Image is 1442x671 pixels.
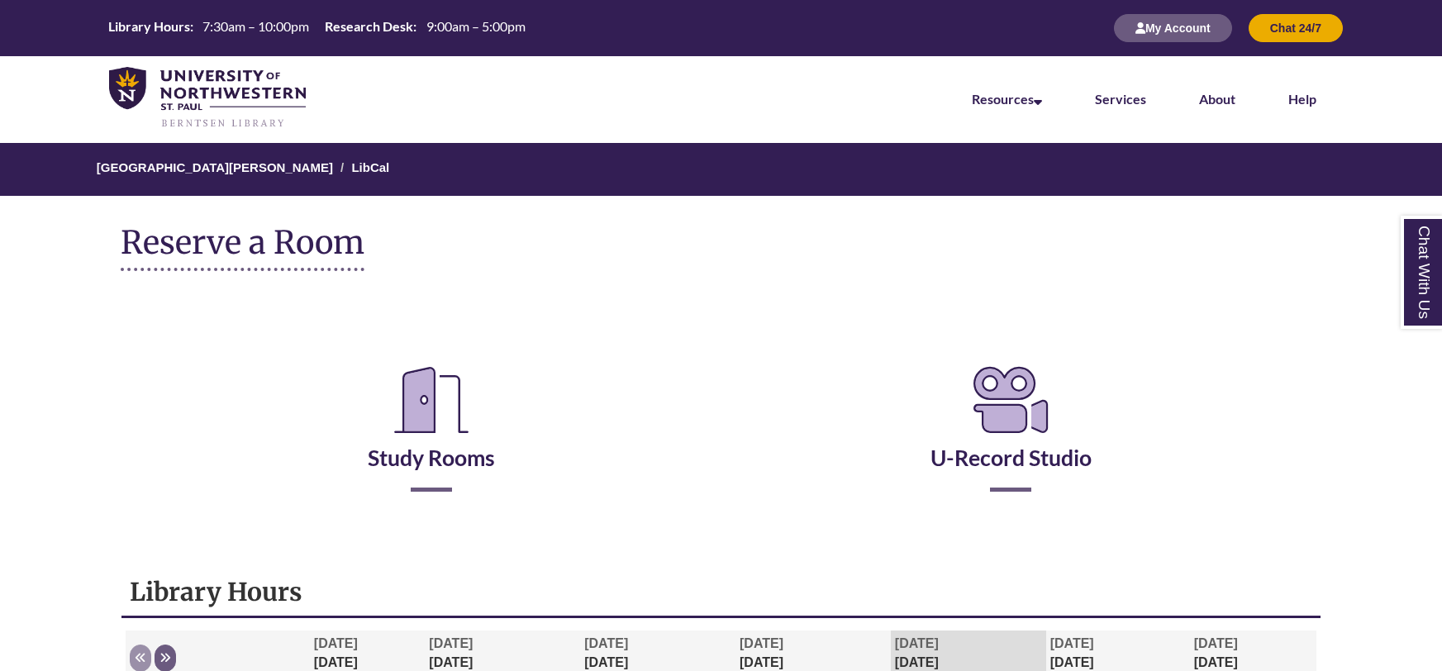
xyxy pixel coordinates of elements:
span: 9:00am – 5:00pm [426,18,526,34]
a: My Account [1114,21,1232,35]
img: UNWSP Library Logo [109,67,306,129]
a: Hours Today [102,17,531,39]
th: Library Hours: [102,17,196,36]
h1: Reserve a Room [121,225,364,271]
th: Research Desk: [318,17,419,36]
a: Study Rooms [368,403,495,471]
h1: Library Hours [130,576,1312,607]
span: [DATE] [314,636,358,650]
table: Hours Today [102,17,531,37]
nav: Breadcrumb [121,143,1321,196]
a: Chat 24/7 [1249,21,1343,35]
span: [DATE] [1194,636,1238,650]
span: [DATE] [584,636,628,650]
a: Services [1095,91,1146,107]
span: [DATE] [740,636,783,650]
a: LibCal [351,160,389,174]
div: Reserve a Room [121,312,1321,540]
span: 7:30am – 10:00pm [202,18,309,34]
a: U-Record Studio [930,403,1092,471]
span: [DATE] [429,636,473,650]
a: Resources [972,91,1042,107]
a: About [1199,91,1235,107]
span: [DATE] [1050,636,1094,650]
span: [DATE] [895,636,939,650]
button: Chat 24/7 [1249,14,1343,42]
a: Help [1288,91,1316,107]
button: My Account [1114,14,1232,42]
a: [GEOGRAPHIC_DATA][PERSON_NAME] [97,160,333,174]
